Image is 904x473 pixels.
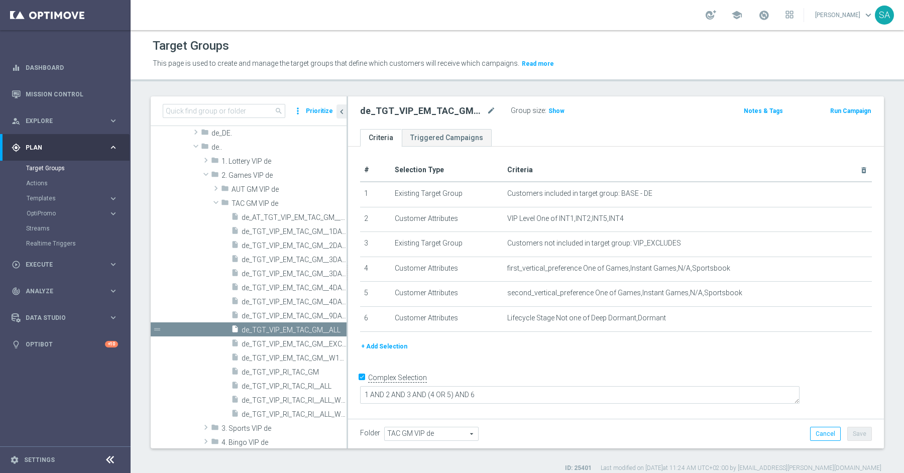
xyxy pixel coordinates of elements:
[12,116,21,126] i: person_search
[391,182,503,207] td: Existing Target Group
[242,326,347,334] span: de_TGT_VIP_EM_TAC_GM__ALL
[27,195,98,201] span: Templates
[360,129,402,147] a: Criteria
[11,287,119,295] div: track_changes Analyze keyboard_arrow_right
[565,464,592,472] label: ID: 25401
[12,116,108,126] div: Explore
[847,427,872,441] button: Save
[875,6,894,25] div: SA
[391,306,503,331] td: Customer Attributes
[221,198,229,210] i: folder
[360,429,380,437] label: Folder
[275,107,283,115] span: search
[304,104,334,118] button: Prioritize
[26,209,119,217] div: OptiPromo keyboard_arrow_right
[336,104,347,119] button: chevron_left
[12,260,108,269] div: Execute
[26,315,108,321] span: Data Studio
[26,161,130,176] div: Target Groups
[242,312,347,320] span: de_TGT_VIP_EM_TAC_GM__9DAYNOACT
[242,298,347,306] span: de_TGT_VIP_EM_TAC_GM__4DAYNODEPT
[232,199,347,208] span: TAC GM VIP de
[391,282,503,307] td: Customer Attributes
[814,8,875,23] a: [PERSON_NAME]keyboard_arrow_down
[731,10,742,21] span: school
[231,297,239,308] i: insert_drive_file
[27,210,108,216] div: OptiPromo
[231,311,239,322] i: insert_drive_file
[153,59,519,67] span: This page is used to create and manage the target groups that define which customers will receive...
[26,262,108,268] span: Execute
[360,306,391,331] td: 6
[507,214,624,223] span: VIP Level One of INT1,INT2,INT5,INT4
[12,143,108,152] div: Plan
[548,107,564,114] span: Show
[163,104,285,118] input: Quick find group or folder
[105,341,118,347] div: +10
[231,226,239,238] i: insert_drive_file
[221,184,229,196] i: folder
[12,54,118,81] div: Dashboard
[24,457,55,463] a: Settings
[743,105,784,116] button: Notes & Tags
[360,159,391,182] th: #
[211,129,347,138] span: de_DE.
[242,256,347,264] span: de_TGT_VIP_EM_TAC_GM__3DAYNOACT
[360,341,408,352] button: + Add Selection
[12,340,21,349] i: lightbulb
[601,464,881,472] label: Last modified on [DATE] at 11:24 AM UTC+02:00 by [EMAIL_ADDRESS][PERSON_NAME][DOMAIN_NAME]
[11,64,119,72] button: equalizer Dashboard
[26,331,105,358] a: Optibot
[11,117,119,125] button: person_search Explore keyboard_arrow_right
[487,105,496,117] i: mode_edit
[26,179,104,187] a: Actions
[12,63,21,72] i: equalizer
[26,224,104,232] a: Streams
[293,104,303,118] i: more_vert
[12,313,108,322] div: Data Studio
[11,340,119,348] div: lightbulb Optibot +10
[108,194,118,203] i: keyboard_arrow_right
[26,191,130,206] div: Templates
[26,145,108,151] span: Plan
[231,241,239,252] i: insert_drive_file
[26,164,104,172] a: Target Groups
[507,289,742,297] span: second_vertical_preference One of Games,Instant Games,N/A,Sportsbook
[391,207,503,232] td: Customer Attributes
[12,331,118,358] div: Optibot
[242,213,347,222] span: de_AT_TGT_VIP_EM_TAC_GM__W17_REACT_PROMO2_BigWolfBonusBooster_apology
[11,314,119,322] button: Data Studio keyboard_arrow_right
[26,54,118,81] a: Dashboard
[391,159,503,182] th: Selection Type
[231,367,239,379] i: insert_drive_file
[231,409,239,421] i: insert_drive_file
[108,313,118,322] i: keyboard_arrow_right
[27,195,108,201] div: Templates
[12,143,21,152] i: gps_fixed
[11,90,119,98] button: Mission Control
[231,269,239,280] i: insert_drive_file
[26,240,104,248] a: Realtime Triggers
[863,10,874,21] span: keyboard_arrow_down
[26,206,130,221] div: OptiPromo
[231,395,239,407] i: insert_drive_file
[810,427,841,441] button: Cancel
[221,424,347,433] span: 3. Sports VIP de
[231,325,239,336] i: insert_drive_file
[242,396,347,405] span: de_TGT_VIP_RI_TAC_RI__ALL_WW
[242,270,347,278] span: de_TGT_VIP_EM_TAC_GM__3DAYNOACT_excl_INT4_5
[360,282,391,307] td: 5
[231,353,239,365] i: insert_drive_file
[360,182,391,207] td: 1
[211,170,219,182] i: folder
[360,232,391,257] td: 3
[26,194,119,202] button: Templates keyboard_arrow_right
[211,156,219,168] i: folder
[511,106,545,115] label: Group size
[860,166,868,174] i: delete_forever
[221,157,347,166] span: 1. Lottery VIP de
